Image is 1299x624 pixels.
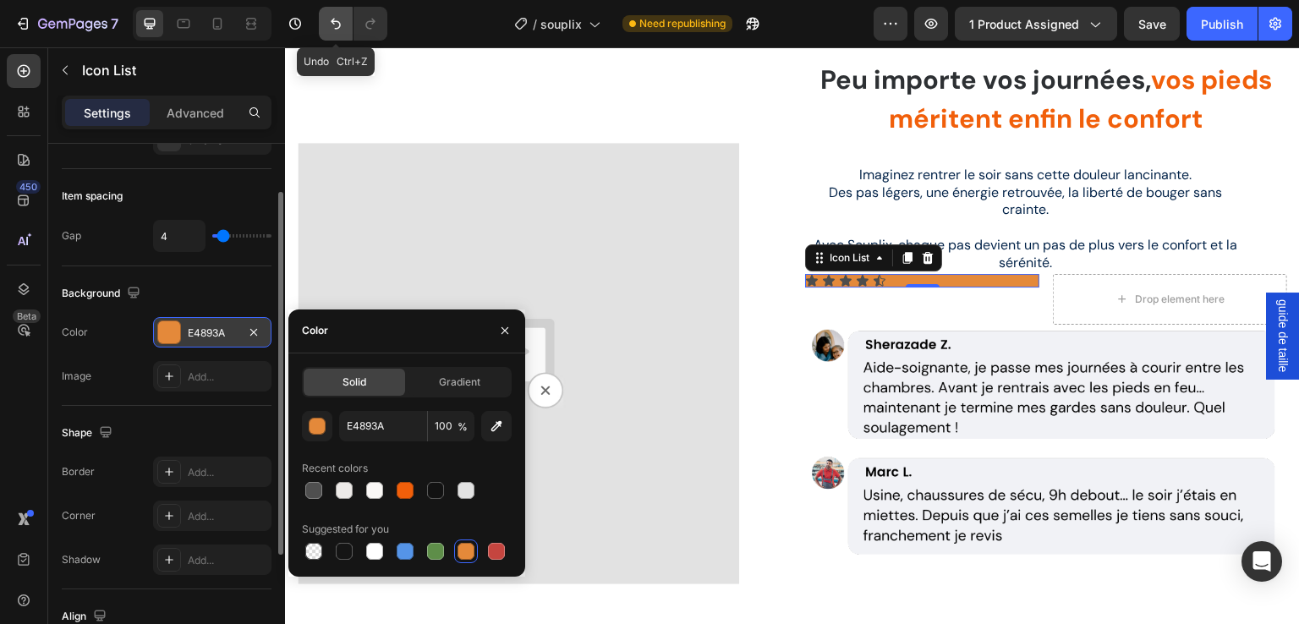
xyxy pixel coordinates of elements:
span: guide de taille [989,252,1006,325]
p: 7 [111,14,118,34]
div: Suggested for you [302,522,389,537]
span: Gradient [439,375,480,390]
div: Border [62,464,95,479]
button: 1 product assigned [955,7,1117,41]
strong: Peu importe vos journées, [535,15,866,50]
p: Imaginez rentrer le soir sans cette douleur lancinante. Des pas légers, une énergie retrouvée, la... [522,119,960,172]
img: Fallback video [13,96,454,537]
iframe: Design area [285,47,1299,624]
button: Publish [1187,7,1258,41]
div: Publish [1201,15,1243,33]
span: % [458,419,468,435]
div: Shadow [62,552,101,567]
input: Auto [154,221,205,251]
span: 1 product assigned [969,15,1079,33]
p: Settings [84,104,131,122]
p: Icon List [82,60,265,80]
div: Recent colors [302,461,368,476]
span: Need republishing [639,16,726,31]
div: Gap [62,228,81,244]
button: Save [1124,7,1180,41]
div: Add... [188,553,267,568]
p: Advanced [167,104,224,122]
p: Avec Souplix, chaque pas devient un pas de plus vers le confort et la sérénité. [522,172,960,224]
div: 450 [16,180,41,194]
div: Background [62,282,144,305]
button: 7 [7,7,126,41]
input: Eg: FFFFFF [339,411,427,441]
div: Shape [62,422,116,445]
div: Color [62,325,88,340]
div: Add... [188,369,267,385]
div: Item spacing [62,189,123,204]
div: Corner [62,508,96,523]
div: Undo/Redo [319,7,387,41]
div: Icon List [541,203,588,218]
span: Save [1138,17,1166,31]
div: Image [62,369,91,384]
div: Add... [188,509,267,524]
span: / [533,15,537,33]
span: souplix [540,15,582,33]
div: Beta [13,309,41,323]
img: gempages_581612279221453672-62ed22af-26e4-4cb0-bf6a-58bdc2095ec7.png [520,397,1002,518]
div: Add... [188,465,267,480]
div: Drop element here [851,245,940,259]
div: Color [302,323,328,338]
div: E4893A [188,326,237,341]
span: Solid [343,375,366,390]
img: gempages_581612279221453672-afffe7a6-8561-453a-9232-28bf7c953153.png [520,277,1002,398]
div: Open Intercom Messenger [1241,541,1282,582]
